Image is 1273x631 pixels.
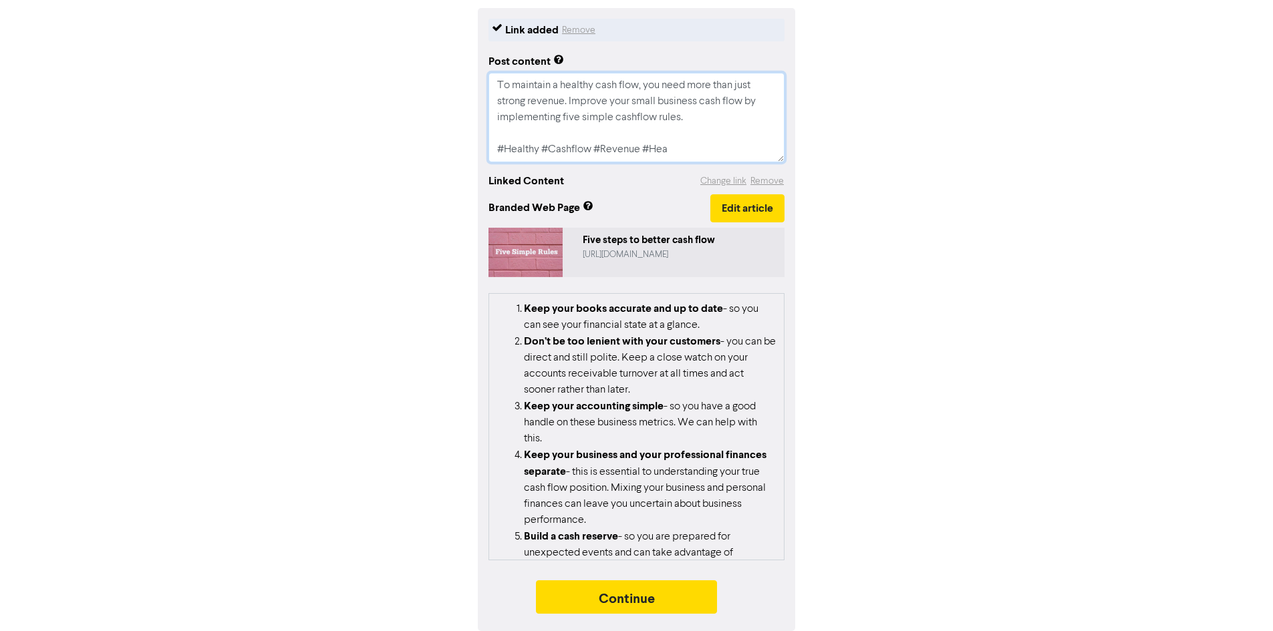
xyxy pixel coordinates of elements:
strong: Keep your books accurate and up to date [524,302,723,315]
strong: Keep your business and your professional finances separate [524,448,766,478]
li: - so you have a good handle on these business metrics. We can help with this. [524,398,776,447]
button: Remove [561,22,596,38]
button: Edit article [710,194,785,222]
li: - you can be direct and still polite. Keep a close watch on your accounts receivable turnover at ... [524,333,776,398]
li: - this is essential to understanding your true cash flow position. Mixing your business and perso... [524,447,776,528]
div: Five steps to better cash flow [583,233,779,248]
li: - so you can see your financial state at a glance. [524,300,776,333]
strong: Build a cash reserve [524,530,618,543]
button: Remove [750,174,785,189]
span: Branded Web Page [488,200,710,216]
iframe: Chat Widget [1206,567,1273,631]
button: Continue [536,580,718,614]
div: Link added [505,22,559,38]
div: Linked Content [488,173,564,189]
strong: Keep your accounting simple [524,399,664,413]
img: HoaY9Ktt0QQiQuKuOMcKm-Five-Simple-Rules.jpg [488,228,563,277]
textarea: To maintain a healthy cash flow, you need more than just strong revenue. Improve your small busin... [488,73,785,162]
button: Change link [700,174,747,189]
strong: Don’t be too lenient with your customers [524,335,720,348]
li: - so you are prepared for unexpected events and can take advantage of opportunities when they pop... [524,528,776,577]
a: Five steps to better cash flow[URL][DOMAIN_NAME] [488,228,785,277]
div: https://public2.bomamarketing.com/cp/HoaY9Ktt0QQiQuKuOMcKm?sa=NOAjioFw [583,248,779,261]
div: Post content [488,53,564,69]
